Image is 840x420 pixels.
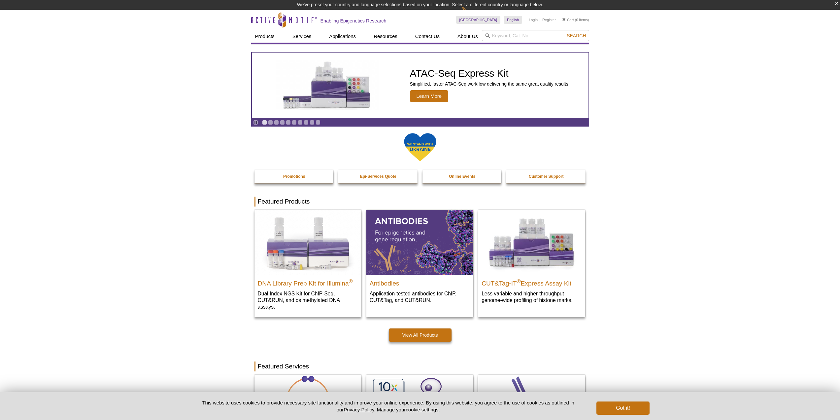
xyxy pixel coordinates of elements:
p: Less variable and higher-throughput genome-wide profiling of histone marks​. [482,290,582,304]
sup: ® [517,278,521,284]
a: DNA Library Prep Kit for Illumina DNA Library Prep Kit for Illumina® Dual Index NGS Kit for ChIP-... [254,210,361,317]
a: English [504,16,522,24]
h2: Antibodies [370,277,470,287]
span: Search [567,33,586,38]
img: Your Cart [562,18,565,21]
a: Register [542,18,556,22]
a: Epi-Services Quote [338,170,418,183]
h2: Featured Services [254,362,586,371]
a: Login [529,18,538,22]
h2: DNA Library Prep Kit for Illumina [258,277,358,287]
a: Go to slide 5 [286,120,291,125]
a: Services [288,30,316,43]
a: Go to slide 7 [298,120,303,125]
li: | [540,16,541,24]
strong: Promotions [283,174,305,179]
a: ATAC-Seq Express Kit ATAC-Seq Express Kit Simplified, faster ATAC-Seq workflow delivering the sam... [252,53,588,118]
a: Applications [325,30,360,43]
button: Search [565,33,588,39]
a: Go to slide 10 [316,120,320,125]
a: Go to slide 8 [304,120,309,125]
button: cookie settings [406,407,438,412]
p: Simplified, faster ATAC-Seq workflow delivering the same great quality results [410,81,568,87]
li: (0 items) [562,16,589,24]
a: Online Events [422,170,502,183]
strong: Epi-Services Quote [360,174,396,179]
a: [GEOGRAPHIC_DATA] [456,16,501,24]
img: Change Here [461,5,479,20]
p: Application-tested antibodies for ChIP, CUT&Tag, and CUT&RUN. [370,290,470,304]
h2: Featured Products [254,197,586,207]
strong: Online Events [449,174,475,179]
a: Go to slide 1 [262,120,267,125]
span: Learn More [410,90,449,102]
a: Go to slide 3 [274,120,279,125]
a: All Antibodies Antibodies Application-tested antibodies for ChIP, CUT&Tag, and CUT&RUN. [366,210,473,310]
h2: ATAC-Seq Express Kit [410,68,568,78]
a: Go to slide 6 [292,120,297,125]
img: CUT&Tag-IT® Express Assay Kit [478,210,585,275]
a: Customer Support [506,170,586,183]
a: About Us [454,30,482,43]
strong: Customer Support [529,174,563,179]
a: Resources [370,30,401,43]
a: Contact Us [411,30,444,43]
a: Go to slide 4 [280,120,285,125]
img: DNA Library Prep Kit for Illumina [254,210,361,275]
sup: ® [349,278,353,284]
a: Privacy Policy [344,407,374,412]
img: We Stand With Ukraine [404,133,437,162]
p: This website uses cookies to provide necessary site functionality and improve your online experie... [191,399,586,413]
h2: CUT&Tag-IT Express Assay Kit [482,277,582,287]
p: Dual Index NGS Kit for ChIP-Seq, CUT&RUN, and ds methylated DNA assays. [258,290,358,310]
a: Promotions [254,170,334,183]
a: Cart [562,18,574,22]
a: Go to slide 9 [310,120,315,125]
a: CUT&Tag-IT® Express Assay Kit CUT&Tag-IT®Express Assay Kit Less variable and higher-throughput ge... [478,210,585,310]
a: View All Products [389,328,452,342]
img: ATAC-Seq Express Kit [273,60,382,110]
article: ATAC-Seq Express Kit [252,53,588,118]
a: Go to slide 2 [268,120,273,125]
input: Keyword, Cat. No. [482,30,589,41]
a: Toggle autoplay [253,120,258,125]
a: Products [251,30,279,43]
img: All Antibodies [366,210,473,275]
h2: Enabling Epigenetics Research [320,18,386,24]
button: Got it! [596,401,649,415]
